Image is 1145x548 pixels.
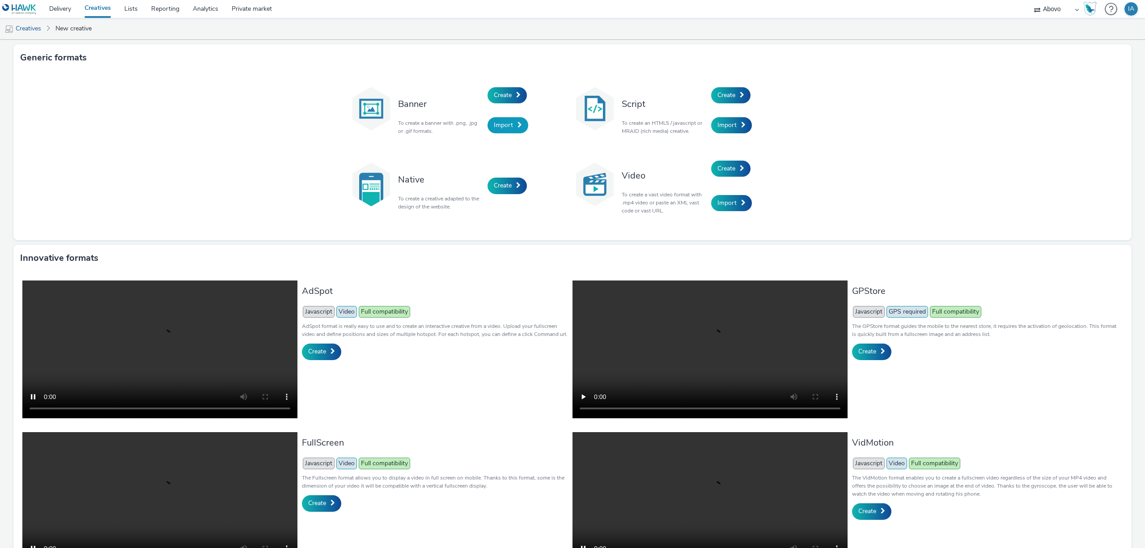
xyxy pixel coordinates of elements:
[852,344,891,360] a: Create
[488,117,528,133] a: Import
[398,98,483,110] h3: Banner
[488,178,527,194] a: Create
[349,162,394,207] img: native.svg
[302,495,341,511] a: Create
[711,87,751,103] a: Create
[359,306,410,318] span: Full compatibility
[909,458,960,469] span: Full compatibility
[852,437,1118,449] h3: VidMotion
[711,161,751,177] a: Create
[1083,2,1100,16] a: Hawk Academy
[717,91,735,99] span: Create
[4,25,13,34] img: mobile
[717,164,735,173] span: Create
[398,195,483,211] p: To create a creative adapted to the design of the website.
[308,347,326,356] span: Create
[858,347,876,356] span: Create
[572,162,617,207] img: video.svg
[930,306,981,318] span: Full compatibility
[336,306,357,318] span: Video
[302,437,568,449] h3: FullScreen
[622,119,707,135] p: To create an HTML5 / javascript or MRAID (rich media) creative.
[853,306,885,318] span: Javascript
[20,51,87,64] h3: Generic formats
[302,285,568,297] h3: AdSpot
[302,344,341,360] a: Create
[1128,2,1134,16] div: IA
[886,306,928,318] span: GPS required
[622,98,707,110] h3: Script
[572,86,617,131] img: code.svg
[1083,2,1097,16] img: Hawk Academy
[349,86,394,131] img: banner.svg
[302,322,568,338] p: AdSpot format is really easy to use and to create an interactive creative from a video. Upload yo...
[858,507,876,515] span: Create
[886,458,907,469] span: Video
[494,91,512,99] span: Create
[622,191,707,215] p: To create a vast video format with .mp4 video or paste an XML vast code or vast URL.
[852,503,891,519] a: Create
[717,199,737,207] span: Import
[398,174,483,186] h3: Native
[488,87,527,103] a: Create
[717,121,737,129] span: Import
[398,119,483,135] p: To create a banner with .png, .jpg or .gif formats.
[336,458,357,469] span: Video
[20,251,98,265] h3: Innovative formats
[494,181,512,190] span: Create
[622,170,707,182] h3: Video
[494,121,513,129] span: Import
[308,499,326,507] span: Create
[852,285,1118,297] h3: GPStore
[853,458,885,469] span: Javascript
[711,195,752,211] a: Import
[2,4,37,15] img: undefined Logo
[852,322,1118,338] p: The GPStore format guides the mobile to the nearest store, it requires the activation of geolocat...
[302,474,568,490] p: The Fullscreen format allows you to display a video in full screen on mobile. Thanks to this form...
[303,458,335,469] span: Javascript
[303,306,335,318] span: Javascript
[51,18,96,39] a: New creative
[711,117,752,133] a: Import
[359,458,410,469] span: Full compatibility
[852,474,1118,498] p: The VidMotion format enables you to create a fullscreen video regardless of the size of your MP4 ...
